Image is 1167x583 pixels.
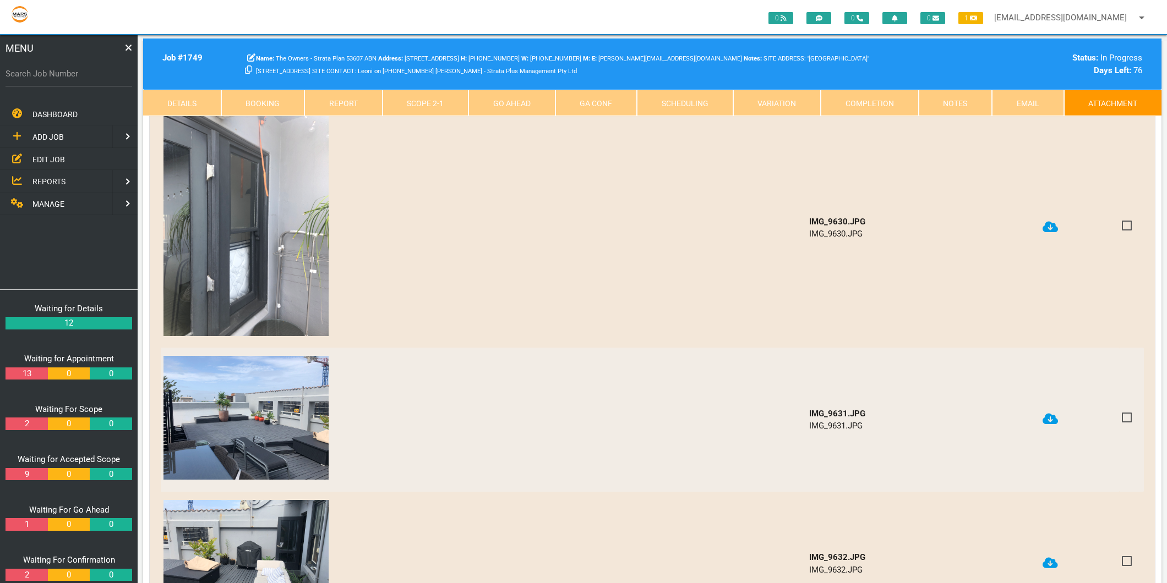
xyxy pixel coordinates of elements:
span: 0 [920,12,945,24]
a: Report [304,90,383,116]
span: 1 [958,12,983,24]
span: The Owners - Strata Plan 53607 ABN [256,55,377,62]
b: W: [521,55,528,62]
a: 0 [90,417,132,430]
a: 0 [48,367,90,380]
img: dl [163,116,329,336]
a: 13 [6,367,47,380]
b: IMG_9632.JPG [809,552,865,562]
span: ADD JOB [32,133,64,141]
a: Click to download [1043,555,1058,570]
a: GA Conf [555,90,637,116]
a: Scheduling [637,90,733,116]
span: MANAGE [32,200,64,208]
a: Booking [221,90,305,116]
a: 0 [48,417,90,430]
a: 2 [6,417,47,430]
a: Waiting for Accepted Scope [18,454,120,464]
span: REPORTS [32,177,66,186]
span: EDIT JOB [32,155,65,163]
b: Name: [256,55,274,62]
a: 0 [90,367,132,380]
b: M: [583,55,590,62]
b: H: [461,55,467,62]
a: 9 [6,468,47,481]
a: 2 [6,569,47,581]
a: 0 [48,518,90,531]
a: Waiting for Details [35,304,103,313]
a: Details [143,90,221,116]
a: 0 [90,518,132,531]
b: Notes: [744,55,762,62]
a: Scope 2-1 [383,90,469,116]
span: [PERSON_NAME][EMAIL_ADDRESS][DOMAIN_NAME] [592,55,742,62]
a: 0 [48,569,90,581]
img: s3file [11,5,29,23]
img: dl [163,356,329,480]
a: Completion [821,90,919,116]
a: Click here copy customer information. [245,65,252,75]
b: IMG_9631.JPG [809,409,865,419]
span: SITE ADDRESS: '[GEOGRAPHIC_DATA]' [STREET_ADDRESS] SITE CONTACT: Leoni on [PHONE_NUMBER] [PERSON_... [256,55,869,75]
div: In Progress 76 [907,52,1142,76]
a: 0 [90,468,132,481]
span: [STREET_ADDRESS] [378,55,459,62]
span: 0 [844,12,869,24]
a: 0 [90,569,132,581]
span: 0 [768,12,793,24]
span: MENU [6,41,34,56]
a: 1 [6,518,47,531]
a: Waiting For Scope [35,404,102,414]
a: Email [992,90,1064,116]
a: Click to download [1043,220,1058,234]
b: IMG_9630.JPG [809,217,865,227]
a: Waiting For Confirmation [23,555,115,565]
td: IMG_9630.JPG [806,108,1040,348]
b: Job # 1749 [162,53,203,63]
label: Search Job Number [6,68,132,80]
span: [PHONE_NUMBER] [521,55,581,62]
span: Home Phone [461,55,520,62]
b: Status: [1072,53,1098,63]
a: Click to download [1043,412,1058,426]
a: Notes [919,90,993,116]
a: Attachment [1064,90,1162,116]
a: 12 [6,317,132,329]
b: E: [592,55,597,62]
td: IMG_9631.JPG [806,348,1040,492]
a: Waiting For Go Ahead [29,505,109,515]
a: 0 [48,468,90,481]
a: Waiting for Appointment [24,354,114,364]
a: Variation [733,90,821,116]
a: Go Ahead [468,90,555,116]
b: Address: [378,55,403,62]
b: Days Left: [1094,65,1131,75]
span: DASHBOARD [32,110,78,119]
